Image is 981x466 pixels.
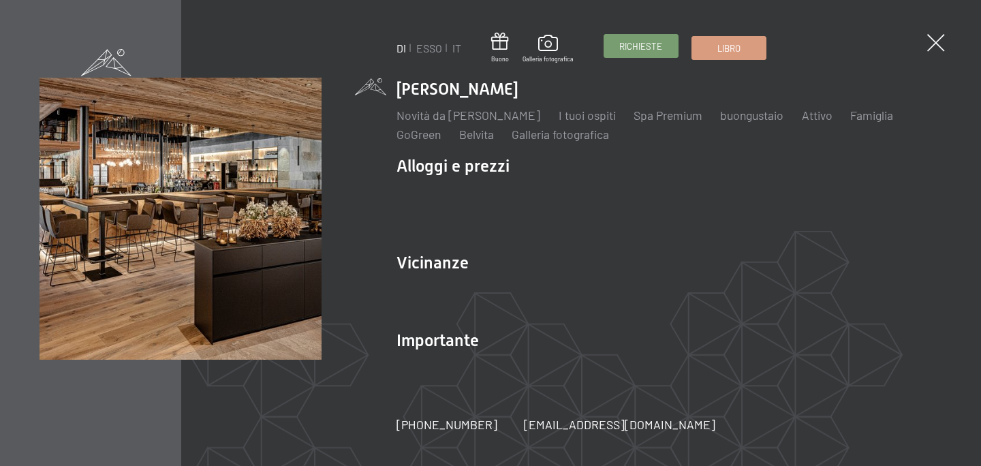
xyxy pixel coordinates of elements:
a: [PHONE_NUMBER] [396,416,497,433]
a: buongustaio [720,108,783,123]
a: IT [452,42,461,55]
font: Richieste [619,41,662,52]
a: GoGreen [396,127,441,142]
a: [EMAIL_ADDRESS][DOMAIN_NAME] [524,416,715,433]
a: Galleria fotografica [512,127,609,142]
a: Galleria fotografica [523,35,574,63]
a: DI [396,42,406,55]
font: Galleria fotografica [523,55,574,63]
a: Novità da [PERSON_NAME] [396,108,540,123]
a: I tuoi ospiti [559,108,616,123]
a: Famiglia [850,108,893,123]
font: [EMAIL_ADDRESS][DOMAIN_NAME] [524,417,715,432]
a: Richieste [604,35,678,57]
a: Belvita [459,127,494,142]
a: Spa Premium [634,108,702,123]
font: [PHONE_NUMBER] [396,417,497,432]
a: Attivo [802,108,832,123]
a: ESSO [416,42,442,55]
a: Buono [491,33,509,63]
a: Libro [692,37,766,59]
font: Libro [717,43,741,54]
font: Buono [491,55,509,63]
